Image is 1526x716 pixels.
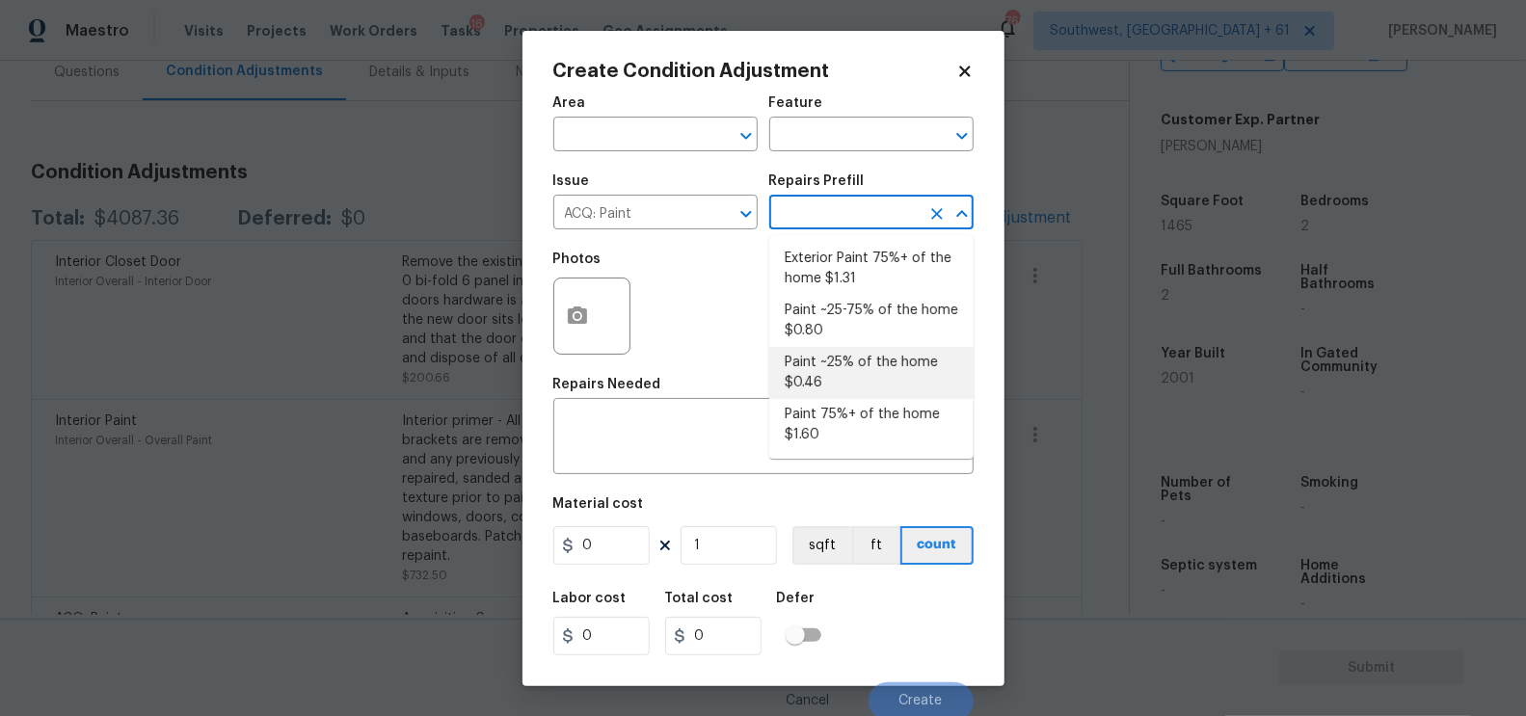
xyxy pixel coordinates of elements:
[733,122,760,149] button: Open
[900,526,974,565] button: count
[769,347,974,399] li: Paint ~25% of the home $0.46
[553,378,661,391] h5: Repairs Needed
[769,96,823,110] h5: Feature
[769,399,974,451] li: Paint 75%+ of the home $1.60
[553,96,586,110] h5: Area
[665,592,734,605] h5: Total cost
[792,526,852,565] button: sqft
[787,694,830,708] span: Cancel
[769,174,865,188] h5: Repairs Prefill
[553,174,590,188] h5: Issue
[949,122,976,149] button: Open
[777,592,816,605] h5: Defer
[852,526,900,565] button: ft
[899,694,943,708] span: Create
[553,62,956,81] h2: Create Condition Adjustment
[733,200,760,227] button: Open
[769,295,974,347] li: Paint ~25-75% of the home $0.80
[553,252,602,266] h5: Photos
[769,243,974,295] li: Exterior Paint 75%+ of the home $1.31
[553,497,644,511] h5: Material cost
[924,200,950,227] button: Clear
[553,592,627,605] h5: Labor cost
[949,200,976,227] button: Close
